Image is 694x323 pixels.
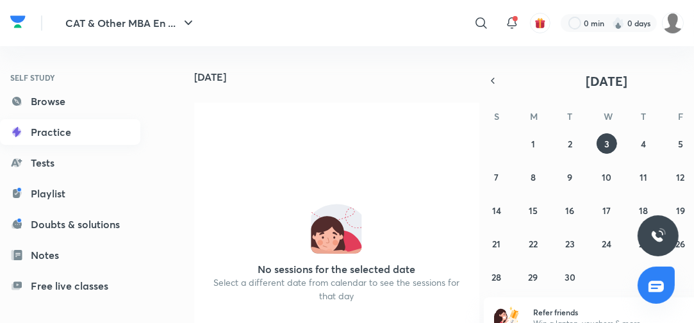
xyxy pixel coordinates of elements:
[633,200,654,220] button: September 18, 2025
[311,203,362,254] img: No events
[530,110,538,122] abbr: Monday
[58,10,204,36] button: CAT & Other MBA En ...
[568,138,572,150] abbr: September 2, 2025
[678,138,683,150] abbr: September 5, 2025
[523,133,543,154] button: September 1, 2025
[612,17,625,29] img: streak
[639,204,648,217] abbr: September 18, 2025
[486,167,507,187] button: September 7, 2025
[530,13,550,33] button: avatar
[492,204,501,217] abbr: September 14, 2025
[560,233,581,254] button: September 23, 2025
[586,72,628,90] span: [DATE]
[597,200,617,220] button: September 17, 2025
[604,138,609,150] abbr: September 3, 2025
[650,228,666,244] img: ttu
[565,238,575,250] abbr: September 23, 2025
[494,171,499,183] abbr: September 7, 2025
[194,72,490,82] h4: [DATE]
[531,171,536,183] abbr: September 8, 2025
[602,204,611,217] abbr: September 17, 2025
[568,110,573,122] abbr: Tuesday
[486,233,507,254] button: September 21, 2025
[560,133,581,154] button: September 2, 2025
[639,238,649,250] abbr: September 25, 2025
[523,267,543,287] button: September 29, 2025
[560,200,581,220] button: September 16, 2025
[597,167,617,187] button: September 10, 2025
[486,267,507,287] button: September 28, 2025
[670,133,691,154] button: September 5, 2025
[529,271,538,283] abbr: September 29, 2025
[529,238,538,250] abbr: September 22, 2025
[531,138,535,150] abbr: September 1, 2025
[633,167,654,187] button: September 11, 2025
[566,204,575,217] abbr: September 16, 2025
[560,267,581,287] button: September 30, 2025
[597,233,617,254] button: September 24, 2025
[523,233,543,254] button: September 22, 2025
[486,200,507,220] button: September 14, 2025
[568,171,573,183] abbr: September 9, 2025
[494,110,499,122] abbr: Sunday
[565,271,575,283] abbr: September 30, 2025
[10,12,26,31] img: Company Logo
[678,110,683,122] abbr: Friday
[670,200,691,220] button: September 19, 2025
[492,271,501,283] abbr: September 28, 2025
[640,171,647,183] abbr: September 11, 2025
[676,204,685,217] abbr: September 19, 2025
[602,238,611,250] abbr: September 24, 2025
[670,233,691,254] button: September 26, 2025
[523,167,543,187] button: September 8, 2025
[676,171,684,183] abbr: September 12, 2025
[670,167,691,187] button: September 12, 2025
[675,238,685,250] abbr: September 26, 2025
[258,264,415,274] h4: No sessions for the selected date
[633,233,654,254] button: September 25, 2025
[10,12,26,35] a: Company Logo
[604,110,613,122] abbr: Wednesday
[560,167,581,187] button: September 9, 2025
[533,306,691,318] h6: Refer friends
[602,171,611,183] abbr: September 10, 2025
[210,276,464,302] p: Select a different date from calendar to see the sessions for that day
[534,17,546,29] img: avatar
[529,204,538,217] abbr: September 15, 2025
[641,138,646,150] abbr: September 4, 2025
[641,110,646,122] abbr: Thursday
[662,12,684,34] img: Srinjoy Niyogi
[597,133,617,154] button: September 3, 2025
[492,238,500,250] abbr: September 21, 2025
[633,133,654,154] button: September 4, 2025
[523,200,543,220] button: September 15, 2025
